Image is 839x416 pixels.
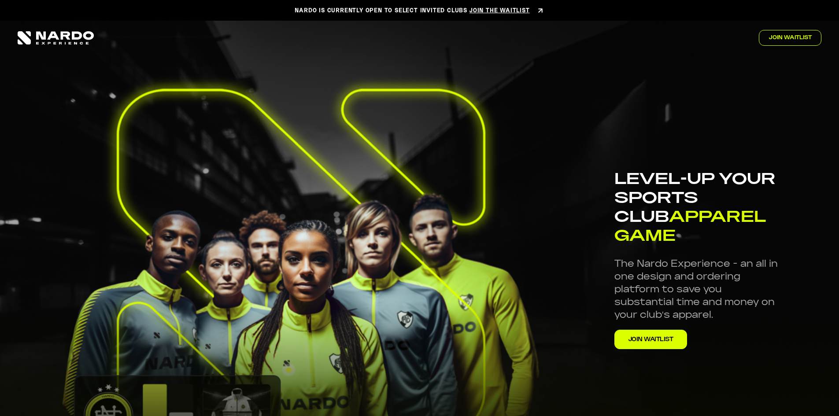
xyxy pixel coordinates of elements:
[295,4,544,18] div: NARDO IS CURRENTLY OPEN TO SELECT INVITED CLUBS
[769,34,812,41] span: JOIN WAITLIST
[469,4,530,18] span: JOIN THE WAITLIST
[614,211,766,243] span: APPAREL GAME
[614,170,782,246] div: LEVEL-UP YOUR SPORTS CLUB
[759,30,821,46] button: JOIN WAITLIST
[628,335,673,344] span: JOIN WAITLIST
[614,258,780,322] div: The Nardo Experience - an all in one design and ordering platform to save you substantial time an...
[614,330,687,349] button: JOIN WAITLIST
